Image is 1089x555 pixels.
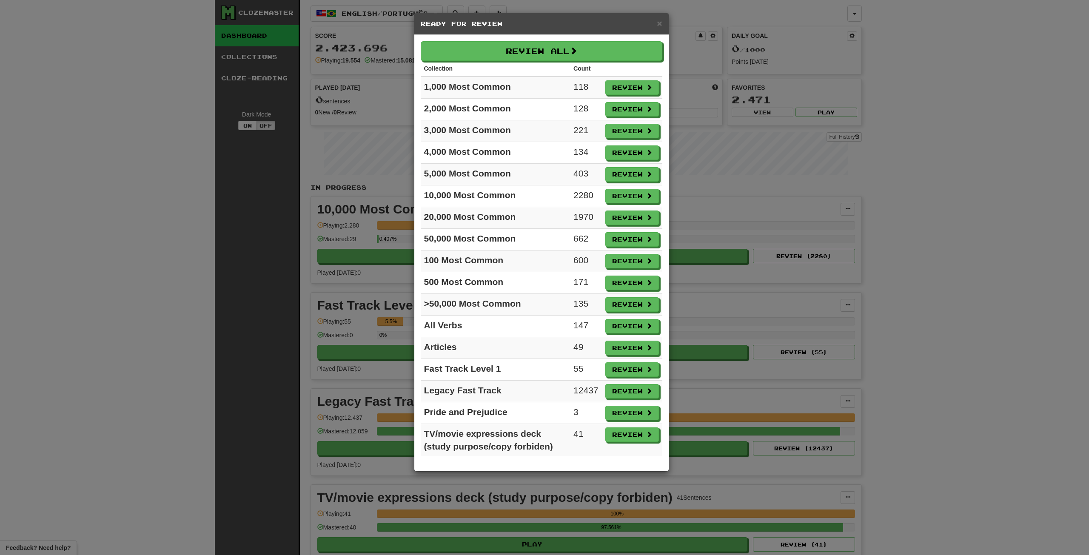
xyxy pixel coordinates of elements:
[570,359,602,381] td: 55
[605,362,659,377] button: Review
[605,80,659,95] button: Review
[605,145,659,160] button: Review
[605,102,659,117] button: Review
[570,77,602,99] td: 118
[605,406,659,420] button: Review
[570,272,602,294] td: 171
[570,424,602,457] td: 41
[421,294,570,316] td: >50,000 Most Common
[570,337,602,359] td: 49
[421,20,662,28] h5: Ready for Review
[421,61,570,77] th: Collection
[570,120,602,142] td: 221
[605,297,659,312] button: Review
[570,294,602,316] td: 135
[570,381,602,402] td: 12437
[421,316,570,337] td: All Verbs
[421,229,570,250] td: 50,000 Most Common
[570,142,602,164] td: 134
[570,99,602,120] td: 128
[605,384,659,398] button: Review
[605,124,659,138] button: Review
[657,19,662,28] button: Close
[421,77,570,99] td: 1,000 Most Common
[421,250,570,272] td: 100 Most Common
[421,359,570,381] td: Fast Track Level 1
[421,142,570,164] td: 4,000 Most Common
[421,120,570,142] td: 3,000 Most Common
[570,207,602,229] td: 1970
[605,254,659,268] button: Review
[421,272,570,294] td: 500 Most Common
[421,41,662,61] button: Review All
[605,232,659,247] button: Review
[605,427,659,442] button: Review
[570,164,602,185] td: 403
[605,276,659,290] button: Review
[570,250,602,272] td: 600
[605,189,659,203] button: Review
[421,424,570,457] td: TV/movie expressions deck (study purpose/copy forbiden)
[570,316,602,337] td: 147
[421,99,570,120] td: 2,000 Most Common
[657,18,662,28] span: ×
[570,229,602,250] td: 662
[605,319,659,333] button: Review
[605,211,659,225] button: Review
[421,207,570,229] td: 20,000 Most Common
[570,61,602,77] th: Count
[570,402,602,424] td: 3
[421,402,570,424] td: Pride and Prejudice
[421,164,570,185] td: 5,000 Most Common
[605,341,659,355] button: Review
[421,337,570,359] td: Articles
[570,185,602,207] td: 2280
[605,167,659,182] button: Review
[421,381,570,402] td: Legacy Fast Track
[421,185,570,207] td: 10,000 Most Common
